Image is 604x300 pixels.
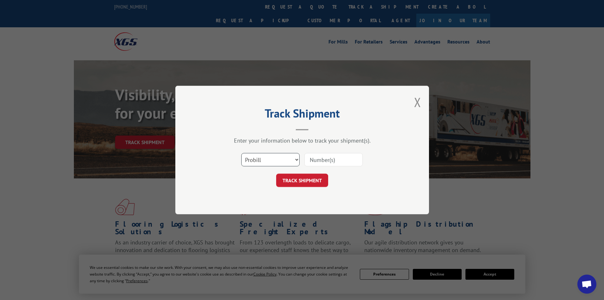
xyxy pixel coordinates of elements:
input: Number(s) [304,153,363,166]
button: Close modal [414,94,421,110]
div: Enter your information below to track your shipment(s). [207,137,397,144]
h2: Track Shipment [207,109,397,121]
div: Open chat [577,275,596,294]
button: TRACK SHIPMENT [276,174,328,187]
